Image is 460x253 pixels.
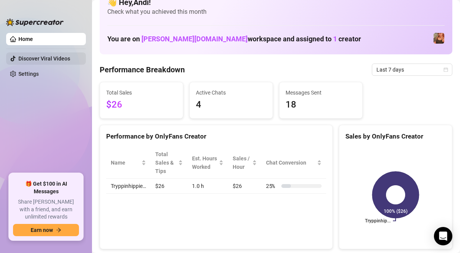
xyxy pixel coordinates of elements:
span: Name [111,158,140,167]
td: 1.0 h [187,179,228,194]
a: Home [18,36,33,42]
td: Tryppinhippie… [106,179,151,194]
span: 25 % [266,182,278,190]
span: arrow-right [56,227,61,233]
span: Chat Conversion [266,158,315,167]
h4: Performance Breakdown [100,64,185,75]
span: 1 [333,35,337,43]
span: Total Sales & Tips [155,150,177,175]
span: 18 [286,98,356,112]
span: Total Sales [106,88,177,97]
span: 4 [196,98,266,112]
span: $26 [106,98,177,112]
td: $26 [151,179,187,194]
th: Chat Conversion [261,147,326,179]
span: Sales / Hour [233,154,251,171]
img: logo-BBDzfeDw.svg [6,18,64,26]
button: Earn nowarrow-right [13,224,79,236]
text: Tryppinhip... [365,218,391,224]
span: Messages Sent [286,88,356,97]
th: Name [106,147,151,179]
span: calendar [444,67,448,72]
span: Active Chats [196,88,266,97]
th: Total Sales & Tips [151,147,187,179]
img: Tryppinhippie [434,33,444,44]
a: Discover Viral Videos [18,55,70,62]
h1: You are on workspace and assigned to creator [107,35,361,43]
span: Check what you achieved this month [107,8,445,16]
span: Earn now [31,227,53,233]
th: Sales / Hour [228,147,261,179]
div: Sales by OnlyFans Creator [345,131,446,142]
div: Open Intercom Messenger [434,227,452,245]
td: $26 [228,179,261,194]
span: 🎁 Get $100 in AI Messages [13,180,79,195]
div: Performance by OnlyFans Creator [106,131,326,142]
span: Share [PERSON_NAME] with a friend, and earn unlimited rewards [13,198,79,221]
div: Est. Hours Worked [192,154,217,171]
span: Last 7 days [376,64,448,75]
a: Settings [18,71,39,77]
span: [PERSON_NAME][DOMAIN_NAME] [141,35,248,43]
